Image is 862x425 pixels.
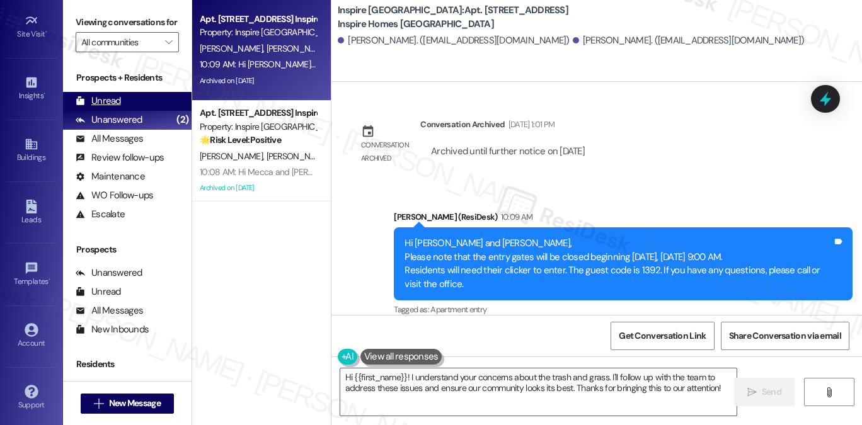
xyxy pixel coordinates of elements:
[394,300,853,319] div: Tagged as:
[173,110,192,130] div: (2)
[43,89,45,98] span: •
[76,170,145,183] div: Maintenance
[6,72,57,106] a: Insights •
[338,34,570,47] div: [PERSON_NAME]. ([EMAIL_ADDRESS][DOMAIN_NAME])
[619,329,706,343] span: Get Conversation Link
[200,43,267,54] span: [PERSON_NAME]
[76,113,142,127] div: Unanswered
[198,180,318,196] div: Archived on [DATE]
[420,118,505,131] div: Conversation Archived
[573,34,805,47] div: [PERSON_NAME]. ([EMAIL_ADDRESS][DOMAIN_NAME])
[6,381,57,415] a: Support
[109,397,161,410] span: New Message
[63,71,192,84] div: Prospects + Residents
[81,32,159,52] input: All communities
[198,73,318,89] div: Archived on [DATE]
[76,94,121,108] div: Unread
[6,196,57,230] a: Leads
[200,120,316,133] div: Property: Inspire [GEOGRAPHIC_DATA]
[267,150,330,162] span: [PERSON_NAME]
[63,358,192,371] div: Residents
[76,304,143,317] div: All Messages
[76,151,164,164] div: Review follow-ups
[762,385,781,399] span: Send
[340,368,737,416] textarea: Hi {{first_name}}! I understand your concerns about the trash and grass. I'll follow up with the ...
[747,387,757,397] i: 
[76,132,143,145] div: All Messages
[94,399,103,409] i: 
[49,275,50,284] span: •
[76,266,142,280] div: Unanswered
[200,150,267,162] span: [PERSON_NAME]
[611,322,714,350] button: Get Conversation Link
[6,133,57,167] a: Buildings
[734,378,795,406] button: Send
[394,210,853,228] div: [PERSON_NAME] (ResiDesk)
[76,189,153,202] div: WO Follow-ups
[267,43,330,54] span: [PERSON_NAME]
[76,285,121,298] div: Unread
[505,118,555,131] div: [DATE] 1:01 PM
[361,139,410,166] div: Conversation archived
[200,134,281,145] strong: 🌟 Risk Level: Positive
[76,13,179,32] label: Viewing conversations for
[405,237,832,291] div: Hi [PERSON_NAME] and [PERSON_NAME], Please note that the entry gates will be closed beginning [DA...
[338,4,590,31] b: Inspire [GEOGRAPHIC_DATA]: Apt. [STREET_ADDRESS] Inspire Homes [GEOGRAPHIC_DATA]
[430,145,586,158] div: Archived until further notice on [DATE]
[200,106,316,120] div: Apt. [STREET_ADDRESS] Inspire Homes [GEOGRAPHIC_DATA]
[721,322,849,350] button: Share Conversation via email
[200,13,316,26] div: Apt. [STREET_ADDRESS] Inspire Homes [GEOGRAPHIC_DATA]
[45,28,47,37] span: •
[200,26,316,39] div: Property: Inspire [GEOGRAPHIC_DATA]
[81,394,174,414] button: New Message
[729,329,841,343] span: Share Conversation via email
[6,319,57,353] a: Account
[6,10,57,44] a: Site Visit •
[6,258,57,292] a: Templates •
[76,208,125,221] div: Escalate
[430,304,486,315] span: Apartment entry
[498,210,533,224] div: 10:09 AM
[76,323,149,336] div: New Inbounds
[165,37,172,47] i: 
[63,243,192,256] div: Prospects
[824,387,834,397] i: 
